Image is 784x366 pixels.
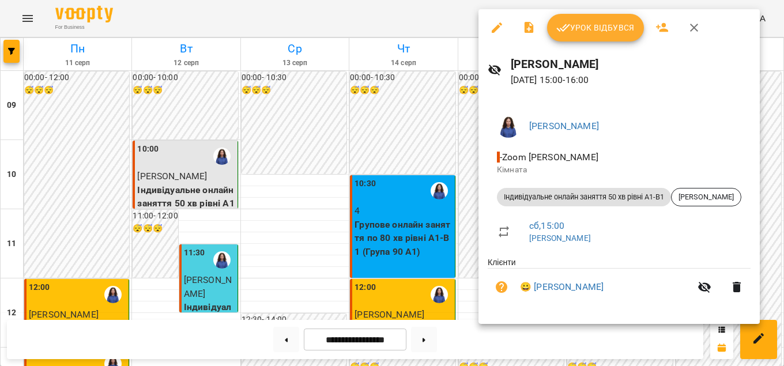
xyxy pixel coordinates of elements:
[547,14,644,41] button: Урок відбувся
[511,55,751,73] h6: [PERSON_NAME]
[497,192,671,202] span: Індивідуальне онлайн заняття 50 хв рівні А1-В1
[529,220,564,231] a: сб , 15:00
[520,280,604,294] a: 😀 [PERSON_NAME]
[497,152,601,163] span: - Zoom [PERSON_NAME]
[511,73,751,87] p: [DATE] 15:00 - 16:00
[488,256,751,310] ul: Клієнти
[529,120,599,131] a: [PERSON_NAME]
[529,233,591,243] a: [PERSON_NAME]
[671,188,741,206] div: [PERSON_NAME]
[556,21,635,35] span: Урок відбувся
[672,192,741,202] span: [PERSON_NAME]
[488,273,515,301] button: Візит ще не сплачено. Додати оплату?
[497,115,520,138] img: 896d7bd98bada4a398fcb6f6c121a1d1.png
[497,164,741,176] p: Кімната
